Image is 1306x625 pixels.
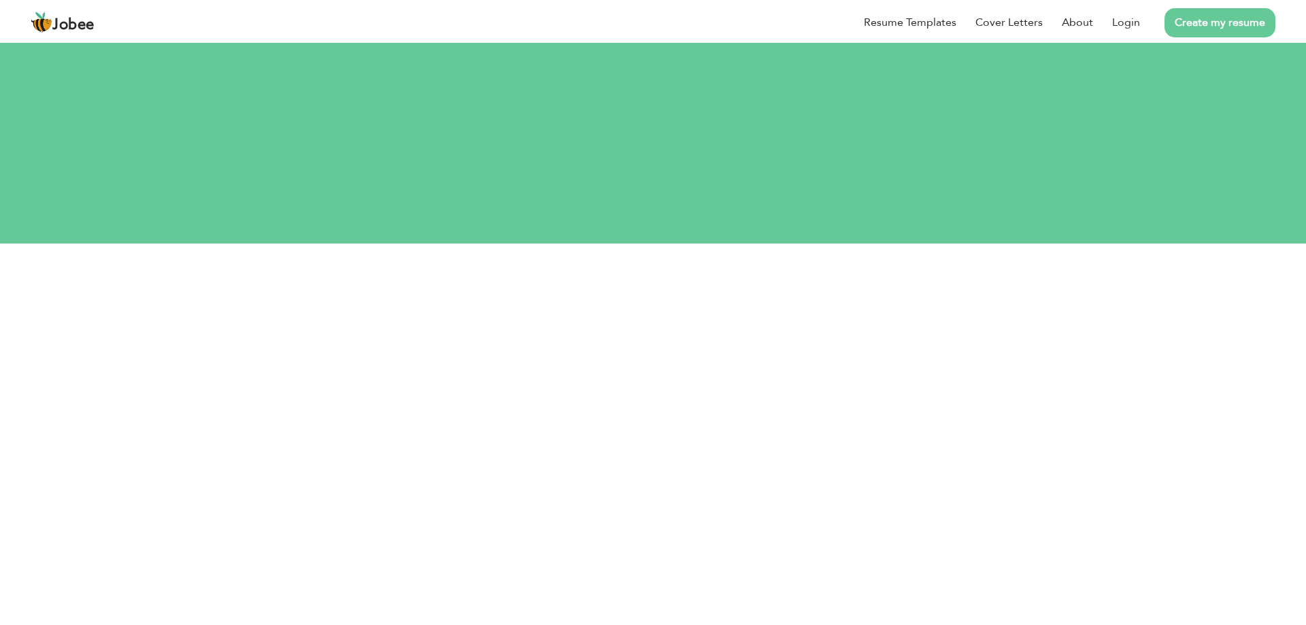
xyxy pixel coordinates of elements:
[31,12,95,33] a: Jobee
[975,14,1043,31] a: Cover Letters
[52,18,95,33] span: Jobee
[1165,8,1275,37] a: Create my resume
[1062,14,1093,31] a: About
[31,12,52,33] img: jobee.io
[864,14,956,31] a: Resume Templates
[1112,14,1140,31] a: Login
